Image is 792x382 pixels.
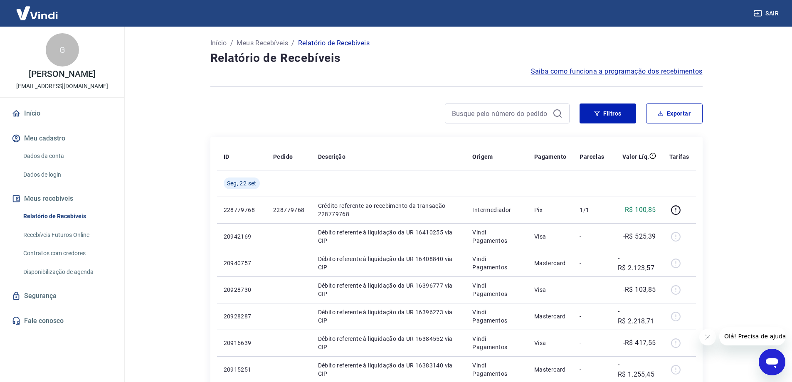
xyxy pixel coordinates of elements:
p: Visa [534,232,567,241]
p: Vindi Pagamentos [472,281,521,298]
iframe: Botão para abrir a janela de mensagens [759,349,785,375]
button: Meus recebíveis [10,190,114,208]
p: Crédito referente ao recebimento da transação 228779768 [318,202,459,218]
p: - [580,365,604,374]
p: 20916639 [224,339,260,347]
p: - [580,286,604,294]
p: Vindi Pagamentos [472,308,521,325]
p: Débito referente à liquidação da UR 16408840 via CIP [318,255,459,271]
p: Parcelas [580,153,604,161]
p: -R$ 2.218,71 [618,306,656,326]
p: Débito referente à liquidação da UR 16410255 via CIP [318,228,459,245]
p: Débito referente à liquidação da UR 16383140 via CIP [318,361,459,378]
p: 228779768 [273,206,305,214]
div: G [46,33,79,67]
p: R$ 100,85 [625,205,656,215]
p: Vindi Pagamentos [472,255,521,271]
a: Saiba como funciona a programação dos recebimentos [531,67,703,76]
span: Olá! Precisa de ajuda? [5,6,70,12]
p: Tarifas [669,153,689,161]
a: Segurança [10,287,114,305]
p: 20928287 [224,312,260,320]
a: Dados de login [20,166,114,183]
p: 20940757 [224,259,260,267]
p: Visa [534,339,567,347]
input: Busque pelo número do pedido [452,107,549,120]
iframe: Fechar mensagem [699,329,716,345]
p: [EMAIL_ADDRESS][DOMAIN_NAME] [16,82,108,91]
iframe: Mensagem da empresa [719,327,785,345]
p: -R$ 2.123,57 [618,253,656,273]
button: Sair [752,6,782,21]
p: Pagamento [534,153,567,161]
p: -R$ 525,39 [623,232,656,242]
p: -R$ 1.255,45 [618,360,656,380]
p: Visa [534,286,567,294]
p: Valor Líq. [622,153,649,161]
p: - [580,339,604,347]
p: Vindi Pagamentos [472,228,521,245]
p: Mastercard [534,259,567,267]
a: Recebíveis Futuros Online [20,227,114,244]
a: Meus Recebíveis [237,38,288,48]
p: Origem [472,153,493,161]
p: / [230,38,233,48]
p: Vindi Pagamentos [472,361,521,378]
p: 20942169 [224,232,260,241]
p: Mastercard [534,365,567,374]
span: Seg, 22 set [227,179,257,187]
p: 1/1 [580,206,604,214]
p: Débito referente à liquidação da UR 16384552 via CIP [318,335,459,351]
h4: Relatório de Recebíveis [210,50,703,67]
p: Débito referente à liquidação da UR 16396777 via CIP [318,281,459,298]
a: Contratos com credores [20,245,114,262]
a: Início [210,38,227,48]
p: Mastercard [534,312,567,320]
p: Descrição [318,153,346,161]
a: Início [10,104,114,123]
p: Pedido [273,153,293,161]
p: 20928730 [224,286,260,294]
p: [PERSON_NAME] [29,70,95,79]
a: Fale conosco [10,312,114,330]
button: Meu cadastro [10,129,114,148]
a: Disponibilização de agenda [20,264,114,281]
p: ID [224,153,229,161]
p: 20915251 [224,365,260,374]
p: Relatório de Recebíveis [298,38,370,48]
img: Vindi [10,0,64,26]
p: Pix [534,206,567,214]
p: - [580,259,604,267]
p: -R$ 417,55 [623,338,656,348]
p: Intermediador [472,206,521,214]
p: - [580,232,604,241]
a: Dados da conta [20,148,114,165]
p: Débito referente à liquidação da UR 16396273 via CIP [318,308,459,325]
p: 228779768 [224,206,260,214]
p: Vindi Pagamentos [472,335,521,351]
p: / [291,38,294,48]
p: -R$ 103,85 [623,285,656,295]
button: Filtros [580,104,636,123]
a: Relatório de Recebíveis [20,208,114,225]
button: Exportar [646,104,703,123]
p: - [580,312,604,320]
